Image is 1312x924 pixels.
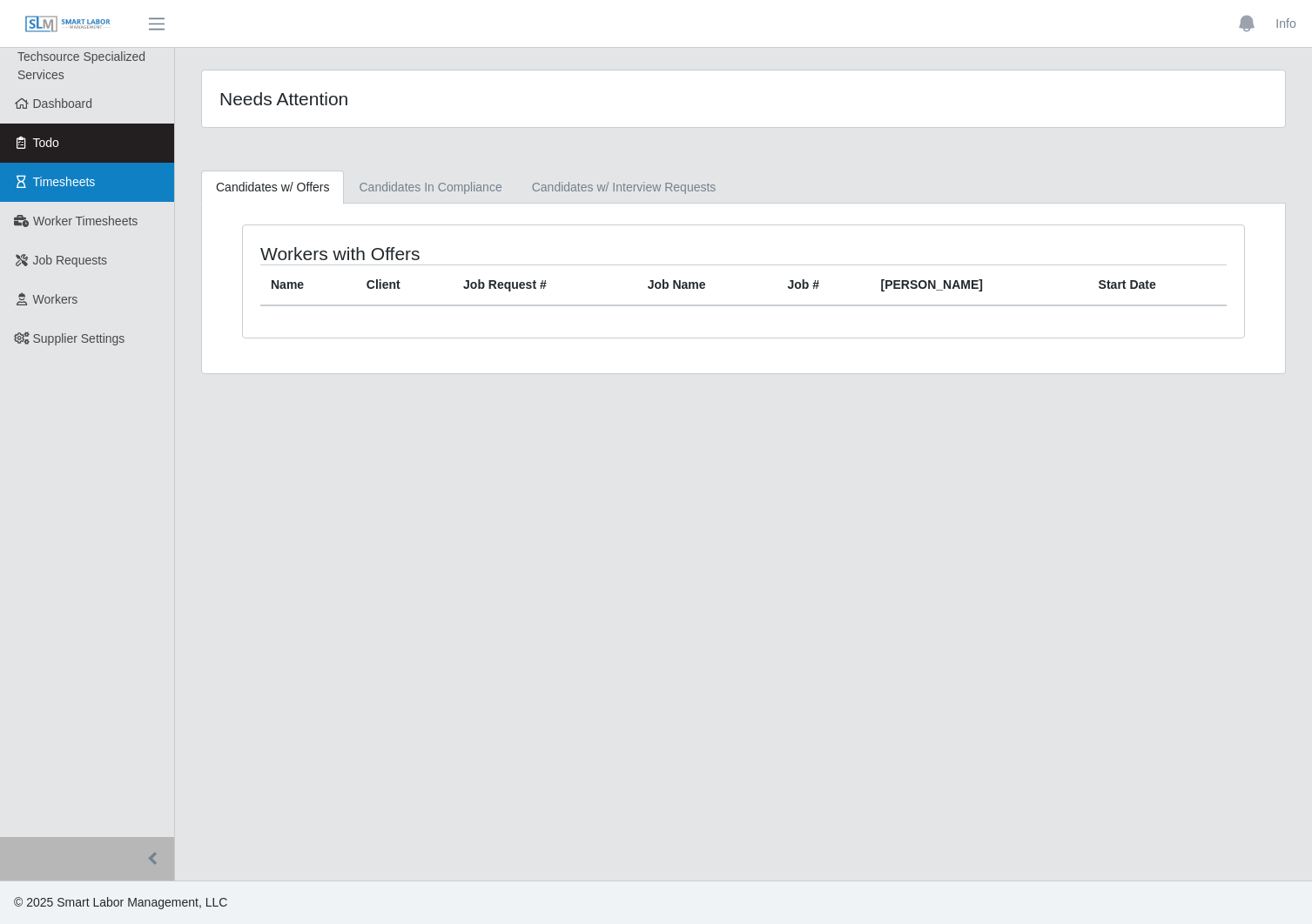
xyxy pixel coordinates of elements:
[260,243,648,264] h4: Workers with Offers
[33,175,96,189] span: Timesheets
[33,331,125,345] span: Supplier Settings
[33,97,93,110] span: Dashboard
[24,15,111,34] img: SLM Logo
[219,88,641,110] h4: Needs Attention
[33,253,108,267] span: Job Requests
[517,171,731,204] a: Candidates w/ Interview Requests
[637,265,777,306] th: Job Name
[356,265,453,306] th: Client
[871,265,1088,306] th: [PERSON_NAME]
[33,292,78,306] span: Workers
[14,895,227,909] span: © 2025 Smart Labor Management, LLC
[260,265,356,306] th: Name
[1088,265,1227,306] th: Start Date
[33,136,59,150] span: Todo
[1268,15,1303,33] a: Info
[453,265,637,306] th: Job Request #
[201,171,344,204] a: Candidates w/ Offers
[17,50,145,82] span: Techsource Specialized Services
[777,265,870,306] th: Job #
[33,214,138,228] span: Worker Timesheets
[344,171,516,204] a: Candidates In Compliance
